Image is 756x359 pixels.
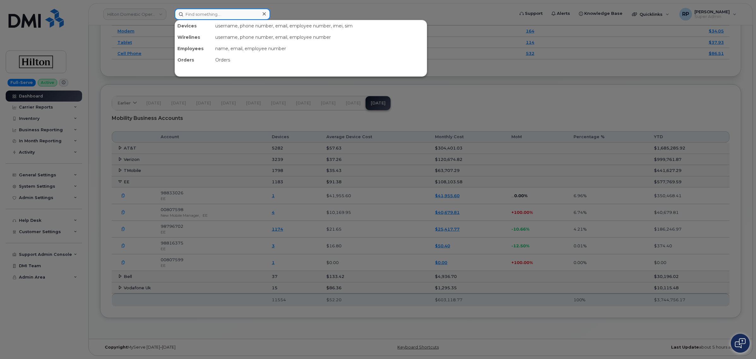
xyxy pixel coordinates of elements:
[213,54,427,66] div: Orders
[213,32,427,43] div: username, phone number, email, employee number
[213,20,427,32] div: username, phone number, email, employee number, imei, sim
[735,338,746,348] img: Open chat
[175,54,213,66] div: Orders
[175,32,213,43] div: Wirelines
[213,43,427,54] div: name, email, employee number
[175,20,213,32] div: Devices
[175,9,270,20] input: Find something...
[175,43,213,54] div: Employees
